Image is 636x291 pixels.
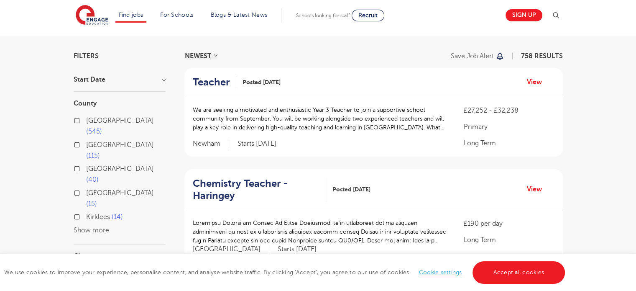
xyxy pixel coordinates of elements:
[464,106,554,116] p: £27,252 - £32,238
[76,5,108,26] img: Engage Education
[86,200,97,208] span: 15
[296,13,350,18] span: Schools looking for staff
[4,269,567,276] span: We use cookies to improve your experience, personalise content, and analyse website traffic. By c...
[464,219,554,229] p: £190 per day
[86,213,110,221] span: Kirklees
[506,9,542,21] a: Sign up
[86,141,92,147] input: [GEOGRAPHIC_DATA] 115
[238,139,276,148] p: Starts [DATE]
[419,269,462,276] a: Cookie settings
[112,213,123,221] span: 14
[74,227,109,234] button: Show more
[86,165,154,173] span: [GEOGRAPHIC_DATA]
[86,117,92,122] input: [GEOGRAPHIC_DATA] 545
[74,53,99,59] span: Filters
[193,106,447,132] p: We are seeking a motivated and enthusiastic Year 3 Teacher to join a supportive school community ...
[74,100,166,107] h3: County
[86,165,92,170] input: [GEOGRAPHIC_DATA] 40
[193,178,319,202] h2: Chemistry Teacher - Haringey
[86,141,154,149] span: [GEOGRAPHIC_DATA]
[86,189,92,195] input: [GEOGRAPHIC_DATA] 15
[86,152,100,160] span: 115
[527,184,548,195] a: View
[86,128,102,135] span: 545
[86,117,154,124] span: [GEOGRAPHIC_DATA]
[193,178,326,202] a: Chemistry Teacher - Haringey
[521,52,563,60] span: 758 RESULTS
[211,12,268,18] a: Blogs & Latest News
[193,76,236,88] a: Teacher
[119,12,143,18] a: Find jobs
[193,219,447,245] p: Loremipsu Dolorsi am Consec Ad Elitse Doeiusmod, te’in utlaboreet dol ma aliquaen adminimveni qu ...
[243,78,281,87] span: Posted [DATE]
[278,245,317,254] p: Starts [DATE]
[160,12,193,18] a: For Schools
[464,122,554,132] p: Primary
[193,245,269,254] span: [GEOGRAPHIC_DATA]
[86,213,92,219] input: Kirklees 14
[332,185,370,194] span: Posted [DATE]
[358,12,378,18] span: Recruit
[451,53,505,59] button: Save job alert
[193,139,229,148] span: Newham
[193,76,230,88] h2: Teacher
[473,261,565,284] a: Accept all cookies
[86,189,154,197] span: [GEOGRAPHIC_DATA]
[352,10,384,21] a: Recruit
[74,76,166,83] h3: Start Date
[86,176,99,183] span: 40
[74,253,166,260] h3: City
[451,53,494,59] p: Save job alert
[464,235,554,245] p: Long Term
[527,77,548,88] a: View
[464,138,554,148] p: Long Term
